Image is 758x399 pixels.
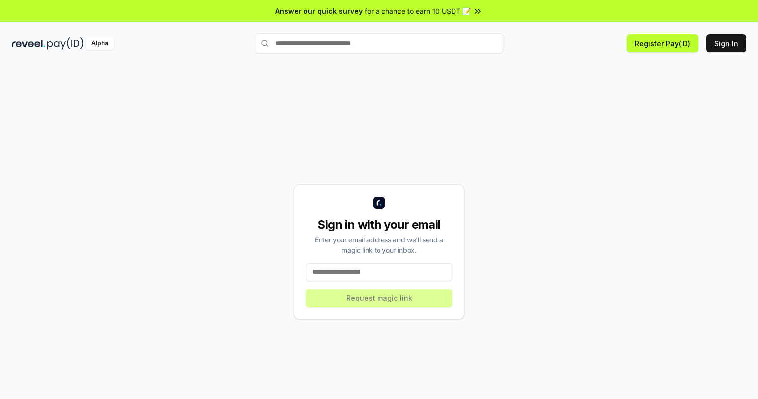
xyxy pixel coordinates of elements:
div: Alpha [86,37,114,50]
img: reveel_dark [12,37,45,50]
button: Register Pay(ID) [627,34,698,52]
img: pay_id [47,37,84,50]
div: Enter your email address and we’ll send a magic link to your inbox. [306,235,452,255]
button: Sign In [706,34,746,52]
img: logo_small [373,197,385,209]
span: for a chance to earn 10 USDT 📝 [365,6,471,16]
div: Sign in with your email [306,217,452,233]
span: Answer our quick survey [275,6,363,16]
